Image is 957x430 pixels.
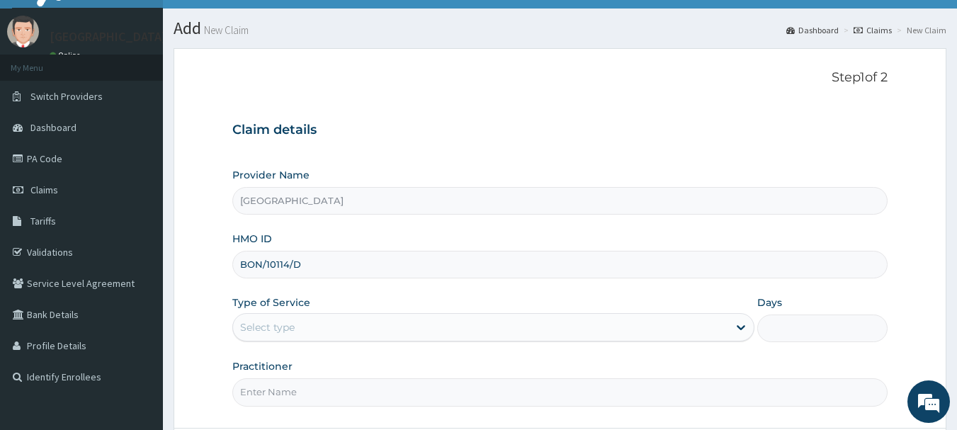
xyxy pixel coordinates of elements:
[7,283,270,332] textarea: Type your message and hit 'Enter'
[50,30,166,43] p: [GEOGRAPHIC_DATA]
[232,7,266,41] div: Minimize live chat window
[232,168,310,182] label: Provider Name
[232,70,888,86] p: Step 1 of 2
[232,378,888,406] input: Enter Name
[82,126,196,269] span: We're online!
[240,320,295,334] div: Select type
[50,50,84,60] a: Online
[232,232,272,246] label: HMO ID
[893,24,946,36] li: New Claim
[74,79,238,98] div: Chat with us now
[26,71,57,106] img: d_794563401_company_1708531726252_794563401
[30,215,56,227] span: Tariffs
[854,24,892,36] a: Claims
[232,123,888,138] h3: Claim details
[30,121,77,134] span: Dashboard
[30,90,103,103] span: Switch Providers
[30,183,58,196] span: Claims
[232,295,310,310] label: Type of Service
[232,251,888,278] input: Enter HMO ID
[232,359,293,373] label: Practitioner
[201,25,249,35] small: New Claim
[174,19,946,38] h1: Add
[7,16,39,47] img: User Image
[757,295,782,310] label: Days
[786,24,839,36] a: Dashboard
